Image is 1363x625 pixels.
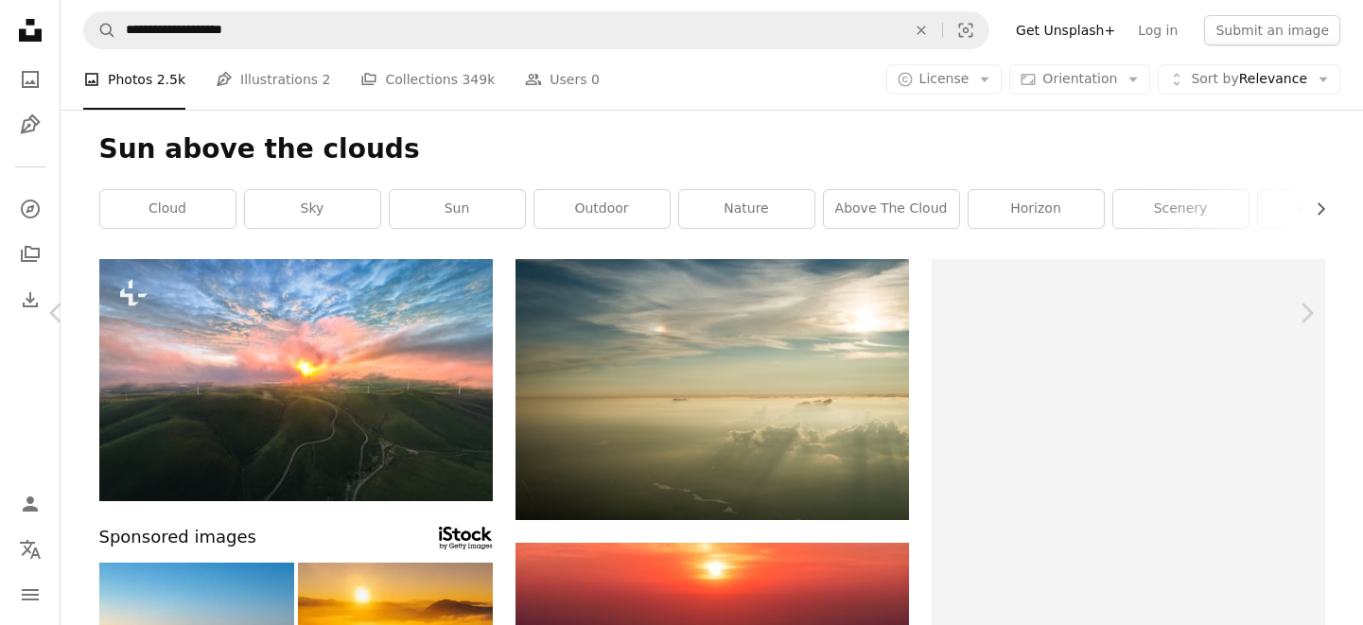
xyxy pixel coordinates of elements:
[462,69,495,90] span: 349k
[99,259,493,501] img: the sun is setting over a green hill
[1042,71,1117,86] span: Orientation
[11,190,49,228] a: Explore
[1113,190,1249,228] a: scenery
[323,69,331,90] span: 2
[515,381,909,398] a: aerial photo of sun behind the clouds
[360,49,495,110] a: Collections 349k
[11,485,49,523] a: Log in / Sign up
[1005,15,1127,45] a: Get Unsplash+
[515,259,909,520] img: aerial photo of sun behind the clouds
[1303,190,1325,228] button: scroll list to the right
[1127,15,1189,45] a: Log in
[99,524,256,551] span: Sponsored images
[679,190,814,228] a: nature
[11,576,49,614] button: Menu
[1204,15,1340,45] button: Submit an image
[83,11,989,49] form: Find visuals sitewide
[11,530,49,568] button: Language
[1009,64,1150,95] button: Orientation
[99,372,493,389] a: the sun is setting over a green hill
[591,69,600,90] span: 0
[245,190,380,228] a: sky
[1158,64,1340,95] button: Sort byRelevance
[943,12,988,48] button: Visual search
[216,49,330,110] a: Illustrations 2
[969,190,1104,228] a: horizon
[1249,222,1363,404] a: Next
[534,190,670,228] a: outdoor
[824,190,959,228] a: above the cloud
[100,190,236,228] a: cloud
[1191,71,1238,86] span: Sort by
[1191,70,1307,89] span: Relevance
[900,12,942,48] button: Clear
[11,106,49,144] a: Illustrations
[99,132,1325,166] h1: Sun above the clouds
[84,12,116,48] button: Search Unsplash
[919,71,970,86] span: License
[390,190,525,228] a: sun
[11,61,49,98] a: Photos
[525,49,600,110] a: Users 0
[886,64,1003,95] button: License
